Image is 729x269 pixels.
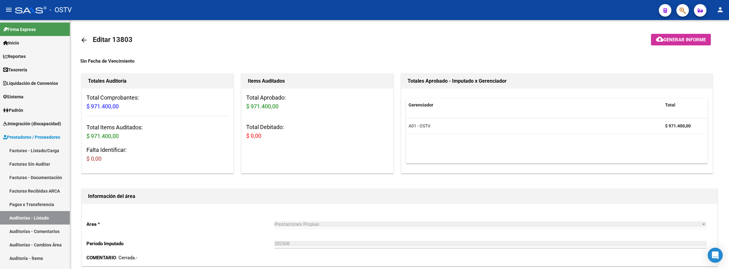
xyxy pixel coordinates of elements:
p: Area * [86,221,274,228]
span: Reportes [3,53,26,60]
datatable-header-cell: Total [663,98,703,112]
h1: Items Auditados [248,76,387,86]
span: Inicio [3,39,19,46]
div: Open Intercom Messenger [708,248,723,263]
div: Sin Fecha de Vencimiento [80,58,719,65]
span: Integración (discapacidad) [3,120,61,127]
h1: Información del área [88,191,711,201]
p: Periodo Imputado [86,240,274,247]
span: Gerenciador [409,102,433,107]
span: $ 0,00 [246,132,261,139]
span: : Cerrada.- [86,255,137,261]
span: Firma Express [3,26,36,33]
span: A01 - OSTV [409,123,430,128]
h3: Total Aprobado: [246,93,388,111]
h3: Falta Identificar: [86,146,229,163]
strong: COMENTARIO [86,255,116,261]
span: $ 0,00 [86,155,102,162]
span: Padrón [3,107,23,114]
mat-icon: cloud_download [656,35,664,43]
span: Generar informe [664,37,706,43]
span: Prestaciones Propias [274,221,319,227]
h1: Totales Aprobado - Imputado x Gerenciador [408,76,706,86]
span: - OSTV [49,3,72,17]
button: Generar informe [651,34,711,45]
span: Total [665,102,675,107]
span: $ 971.400,00 [246,103,279,110]
span: Liquidación de Convenios [3,80,58,87]
mat-icon: person [716,6,724,13]
span: Editar 13803 [93,36,133,44]
datatable-header-cell: Gerenciador [406,98,663,112]
h3: Total Comprobantes: [86,93,229,111]
h3: Total Debitado: [246,123,388,140]
mat-icon: arrow_back [80,36,88,44]
mat-icon: menu [5,6,13,13]
h3: Total Items Auditados: [86,123,229,141]
span: Sistema [3,93,23,100]
h1: Totales Auditoría [88,76,227,86]
strong: $ 971.400,00 [665,123,691,128]
span: Tesorería [3,66,27,73]
span: $ 971.400,00 [86,103,119,110]
span: $ 971.400,00 [86,133,119,139]
span: Prestadores / Proveedores [3,134,60,141]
